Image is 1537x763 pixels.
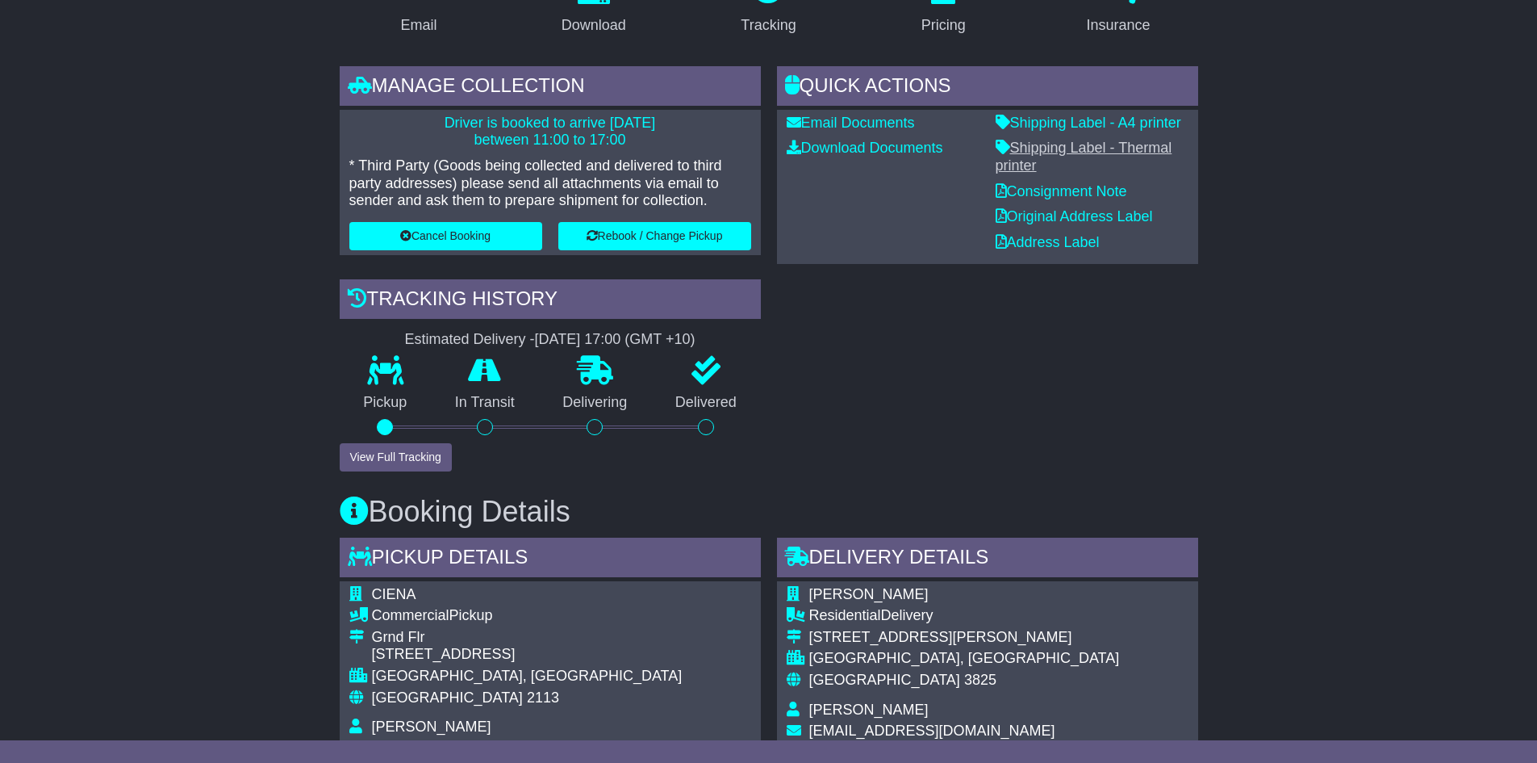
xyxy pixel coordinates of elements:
[741,15,796,36] div: Tracking
[372,607,449,623] span: Commercial
[340,496,1198,528] h3: Booking Details
[809,607,1120,625] div: Delivery
[340,538,761,581] div: Pickup Details
[340,279,761,323] div: Tracking history
[996,234,1100,250] a: Address Label
[777,538,1198,581] div: Delivery Details
[372,607,683,625] div: Pickup
[787,115,915,131] a: Email Documents
[558,222,751,250] button: Rebook / Change Pickup
[340,443,452,472] button: View Full Tracking
[340,66,761,110] div: Manage collection
[996,115,1181,131] a: Shipping Label - A4 printer
[809,723,1055,739] span: [EMAIL_ADDRESS][DOMAIN_NAME]
[340,331,761,349] div: Estimated Delivery -
[996,183,1127,199] a: Consignment Note
[372,690,523,706] span: [GEOGRAPHIC_DATA]
[809,629,1120,647] div: [STREET_ADDRESS][PERSON_NAME]
[562,15,626,36] div: Download
[651,394,761,412] p: Delivered
[777,66,1198,110] div: Quick Actions
[400,15,436,36] div: Email
[1087,15,1151,36] div: Insurance
[809,702,929,718] span: [PERSON_NAME]
[372,629,683,647] div: Grnd Flr
[996,208,1153,224] a: Original Address Label
[921,15,966,36] div: Pricing
[535,331,695,349] div: [DATE] 17:00 (GMT +10)
[372,719,491,735] span: [PERSON_NAME]
[372,668,683,685] div: [GEOGRAPHIC_DATA], [GEOGRAPHIC_DATA]
[996,140,1172,174] a: Shipping Label - Thermal printer
[809,586,929,602] span: [PERSON_NAME]
[809,650,1120,668] div: [GEOGRAPHIC_DATA], [GEOGRAPHIC_DATA]
[527,690,559,706] span: 2113
[539,394,652,412] p: Delivering
[431,394,539,412] p: In Transit
[349,115,751,149] p: Driver is booked to arrive [DATE] between 11:00 to 17:00
[349,222,542,250] button: Cancel Booking
[787,140,943,156] a: Download Documents
[372,646,683,664] div: [STREET_ADDRESS]
[964,672,996,688] span: 3825
[809,607,881,623] span: Residential
[372,586,416,602] span: CIENA
[349,157,751,210] p: * Third Party (Goods being collected and delivered to third party addresses) please send all atta...
[340,394,432,412] p: Pickup
[809,672,960,688] span: [GEOGRAPHIC_DATA]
